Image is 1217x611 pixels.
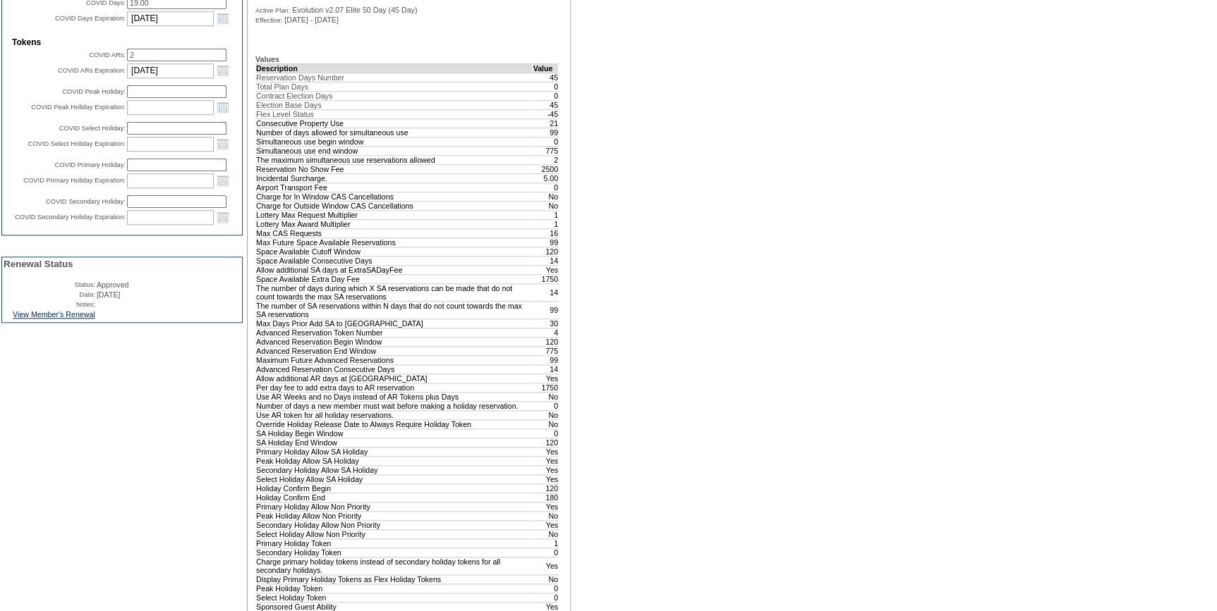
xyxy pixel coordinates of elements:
td: Peak Holiday Allow SA Holiday [256,456,533,465]
a: Open the calendar popup. [215,63,231,78]
td: Use AR Weeks and no Days instead of AR Tokens plus Days [256,392,533,401]
a: Open the calendar popup. [215,173,231,188]
td: Airport Transport Fee [256,183,533,192]
td: 1 [533,219,559,228]
td: 775 [533,346,559,355]
td: Advanced Reservation End Window [256,346,533,355]
td: 0 [533,428,559,438]
td: 14 [533,283,559,301]
td: No [533,192,559,201]
span: Approved [97,280,129,289]
td: No [533,201,559,210]
td: Peak Holiday Token [256,584,533,593]
td: 4 [533,328,559,337]
td: Status: [4,280,95,289]
label: COVID Primary Holiday: [54,161,126,168]
td: 14 [533,364,559,374]
td: 2 [533,155,559,164]
span: Effective: [255,16,282,25]
td: Yes [533,502,559,511]
td: Space Available Consecutive Days [256,256,533,265]
td: Simultaneous use end window [256,146,533,155]
td: Display Primary Holiday Tokens as Flex Holiday Tokens [256,574,533,584]
label: COVID ARs: [89,51,126,58]
td: 120 [533,483,559,493]
td: Advanced Reservation Consecutive Days [256,364,533,374]
td: Yes [533,447,559,456]
td: Max CAS Requests [256,228,533,237]
td: 14 [533,256,559,265]
td: Number of days a new member must wait before making a holiday reservation. [256,401,533,410]
td: Secondary Holiday Allow Non Priority [256,520,533,529]
td: Select Holiday Allow Non Priority [256,529,533,538]
td: Allow additional SA days at ExtraSADayFee [256,265,533,274]
td: 0 [533,548,559,557]
label: COVID Primary Holiday Expiration: [23,177,126,184]
td: 99 [533,301,559,319]
td: Yes [533,557,559,574]
td: 21 [533,118,559,128]
td: Holiday Confirm Begin [256,483,533,493]
td: Notes: [4,300,95,309]
td: Reservation No Show Fee [256,164,533,173]
td: -45 [533,109,559,118]
span: Active Plan: [255,6,290,15]
td: 0 [533,183,559,192]
td: The number of days during which X SA reservations can be made that do not count towards the max S... [256,283,533,301]
td: No [533,511,559,520]
td: No [533,392,559,401]
td: Yes [533,456,559,465]
td: Primary Holiday Token [256,538,533,548]
td: Advanced Reservation Token Number [256,328,533,337]
td: Primary Holiday Allow Non Priority [256,502,533,511]
td: 1 [533,210,559,219]
td: Yes [533,374,559,383]
td: Description [256,63,533,73]
td: Per day fee to add extra days to AR reservation [256,383,533,392]
td: 0 [533,401,559,410]
td: Space Available Cutoff Window [256,247,533,256]
td: Lottery Max Request Multiplier [256,210,533,219]
td: Charge for In Window CAS Cancellations [256,192,533,201]
td: 16 [533,228,559,237]
td: 0 [533,82,559,91]
span: Evolution v2.07 Elite 50 Day (45 Day) [292,6,417,14]
label: COVID Peak Holiday: [62,88,126,95]
td: 120 [533,337,559,346]
td: Advanced Reservation Begin Window [256,337,533,346]
td: Yes [533,602,559,611]
td: No [533,529,559,538]
td: Simultaneous use begin window [256,137,533,146]
td: Value [533,63,559,73]
td: Yes [533,520,559,529]
td: 99 [533,237,559,247]
td: 120 [533,247,559,256]
td: Yes [533,265,559,274]
span: [DATE] [97,290,121,299]
td: 1750 [533,383,559,392]
label: COVID Peak Holiday Expiration: [31,104,126,111]
td: Maximum Future Advanced Reservations [256,355,533,364]
td: 1750 [533,274,559,283]
td: Lottery Max Award Multiplier [256,219,533,228]
td: 99 [533,355,559,364]
td: 5.00 [533,173,559,183]
label: COVID Select Holiday: [59,125,126,132]
td: Date: [4,290,95,299]
td: Holiday Confirm End [256,493,533,502]
label: COVID Days Expiration: [55,15,126,22]
td: 30 [533,319,559,328]
span: Reservation Days Number [256,73,344,82]
td: The maximum simultaneous use reservations allowed [256,155,533,164]
td: Sponsored Guest Ability [256,602,533,611]
td: No [533,419,559,428]
a: Open the calendar popup. [215,11,231,26]
a: Open the calendar popup. [215,99,231,115]
td: Charge for Outside Window CAS Cancellations [256,201,533,210]
td: 180 [533,493,559,502]
td: Peak Holiday Allow Non Priority [256,511,533,520]
td: 45 [533,73,559,82]
td: No [533,574,559,584]
label: COVID Secondary Holiday: [46,198,126,205]
td: The number of SA reservations within N days that do not count towards the max SA reservations [256,301,533,319]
